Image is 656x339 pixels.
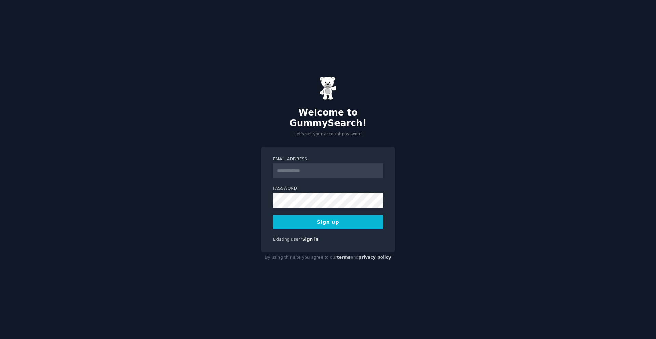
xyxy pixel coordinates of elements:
label: Password [273,186,383,192]
img: Gummy Bear [319,76,337,100]
span: Existing user? [273,237,302,242]
h2: Welcome to GummySearch! [261,107,395,129]
label: Email Address [273,156,383,162]
p: Let's set your account password [261,131,395,137]
a: Sign in [302,237,319,242]
a: privacy policy [358,255,391,260]
div: By using this site you agree to our and [261,252,395,263]
button: Sign up [273,215,383,229]
a: terms [337,255,351,260]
